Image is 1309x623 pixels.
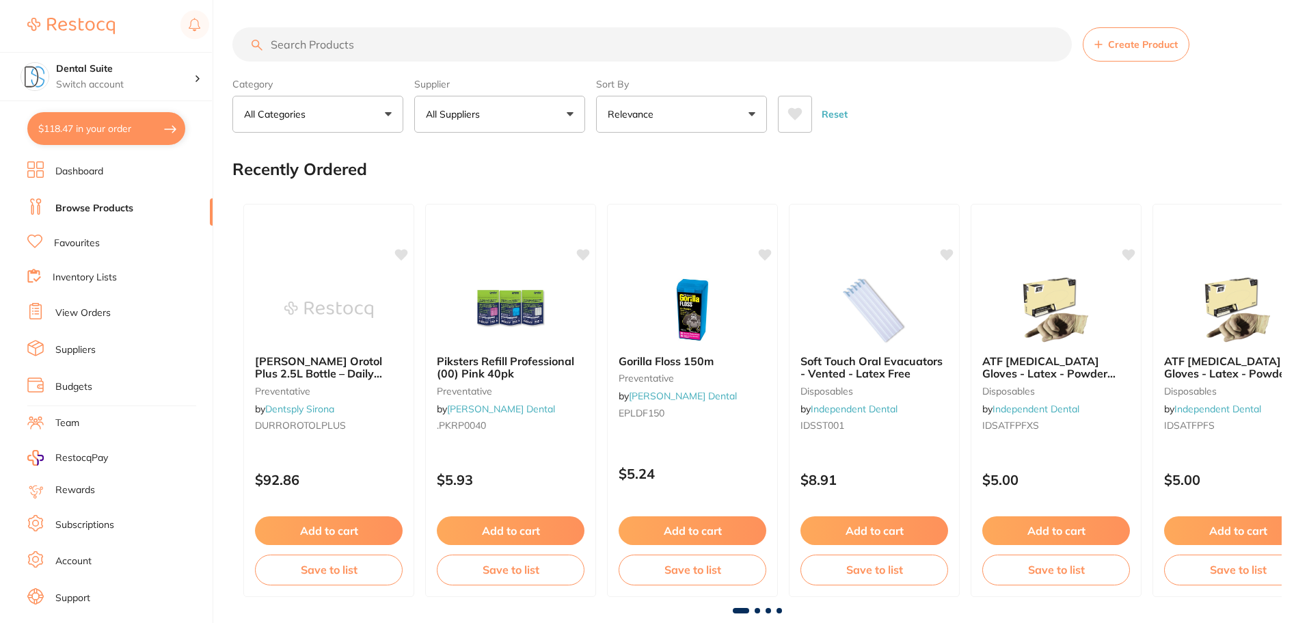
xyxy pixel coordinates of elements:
[244,107,311,121] p: All Categories
[800,355,948,380] b: Soft Touch Oral Evacuators - Vented - Latex Free
[255,403,334,415] span: by
[21,63,49,90] img: Dental Suite
[1193,276,1282,344] img: ATF Dental Examination Gloves - Latex - Powder Free Gloves - Small
[619,390,737,402] span: by
[232,96,403,133] button: All Categories
[629,390,737,402] a: [PERSON_NAME] Dental
[55,555,92,568] a: Account
[619,516,766,545] button: Add to cart
[447,403,555,415] a: [PERSON_NAME] Dental
[27,18,115,34] img: Restocq Logo
[437,516,584,545] button: Add to cart
[982,555,1130,585] button: Save to list
[608,107,659,121] p: Relevance
[53,271,117,284] a: Inventory Lists
[55,202,133,215] a: Browse Products
[437,386,584,397] small: preventative
[255,555,403,585] button: Save to list
[437,472,584,488] p: $5.93
[232,78,403,90] label: Category
[1108,39,1178,50] span: Create Product
[27,10,115,42] a: Restocq Logo
[55,483,95,497] a: Rewards
[811,403,898,415] a: Independent Dental
[27,112,185,145] button: $118.47 in your order
[255,386,403,397] small: preventative
[982,516,1130,545] button: Add to cart
[437,403,555,415] span: by
[255,420,403,431] small: DURROROTOLPLUS
[800,472,948,488] p: $8.91
[55,306,111,320] a: View Orders
[982,420,1130,431] small: IDSATFPFXS
[437,555,584,585] button: Save to list
[830,276,919,344] img: Soft Touch Oral Evacuators - Vented - Latex Free
[982,472,1130,488] p: $5.00
[56,78,194,92] p: Switch account
[800,555,948,585] button: Save to list
[54,237,100,250] a: Favourites
[255,355,403,380] b: Durr Orotol Plus 2.5L Bottle – Daily Suction Cleaner
[414,78,585,90] label: Supplier
[265,403,334,415] a: Dentsply Sirona
[55,165,103,178] a: Dashboard
[800,516,948,545] button: Add to cart
[437,420,584,431] small: .PKRP0040
[596,96,767,133] button: Relevance
[982,403,1079,415] span: by
[993,403,1079,415] a: Independent Dental
[596,78,767,90] label: Sort By
[818,96,852,133] button: Reset
[800,420,948,431] small: IDSST001
[284,276,373,344] img: Durr Orotol Plus 2.5L Bottle – Daily Suction Cleaner
[56,62,194,76] h4: Dental Suite
[255,472,403,488] p: $92.86
[255,516,403,545] button: Add to cart
[619,466,766,481] p: $5.24
[619,355,766,367] b: Gorilla Floss 150m
[619,408,766,419] small: EPLDF150
[619,555,766,585] button: Save to list
[414,96,585,133] button: All Suppliers
[648,276,737,344] img: Gorilla Floss 150m
[55,592,90,605] a: Support
[55,451,108,465] span: RestocqPay
[800,403,898,415] span: by
[1083,27,1189,62] button: Create Product
[800,386,948,397] small: disposables
[619,373,766,384] small: preventative
[55,416,79,430] a: Team
[55,518,114,532] a: Subscriptions
[55,380,92,394] a: Budgets
[1174,403,1261,415] a: Independent Dental
[426,107,485,121] p: All Suppliers
[232,160,367,179] h2: Recently Ordered
[27,450,108,466] a: RestocqPay
[1164,403,1261,415] span: by
[982,355,1130,380] b: ATF Dental Examination Gloves - Latex - Powder Free Gloves - Extra Small
[437,355,584,380] b: Piksters Refill Professional (00) Pink 40pk
[1012,276,1101,344] img: ATF Dental Examination Gloves - Latex - Powder Free Gloves - Extra Small
[982,386,1130,397] small: disposables
[27,450,44,466] img: RestocqPay
[232,27,1072,62] input: Search Products
[55,343,96,357] a: Suppliers
[466,276,555,344] img: Piksters Refill Professional (00) Pink 40pk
